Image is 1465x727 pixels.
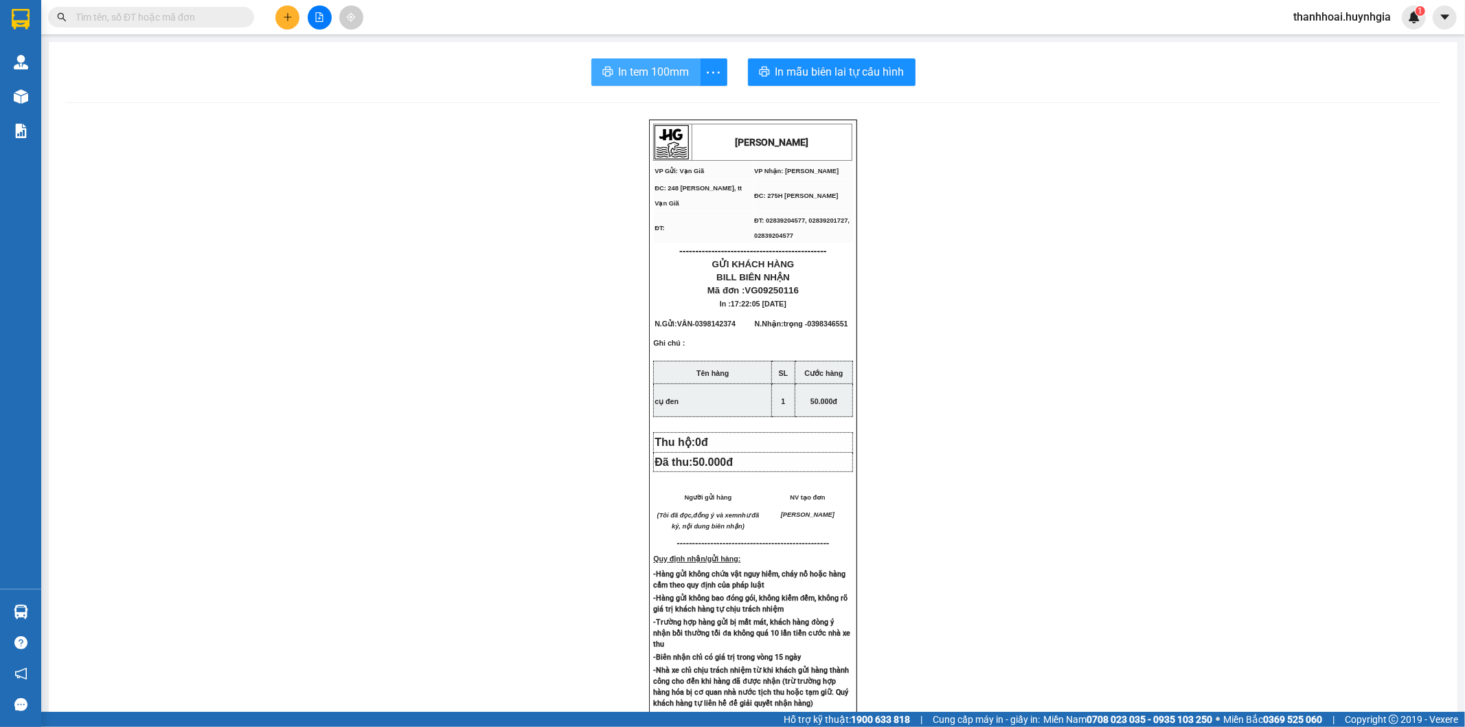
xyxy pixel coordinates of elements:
strong: 1900 633 818 [851,714,910,725]
span: Hỗ trợ kỹ thuật: [784,712,910,727]
span: 1 [782,397,786,405]
span: cụ đen [655,397,679,405]
button: printerIn tem 100mm [591,58,701,86]
span: | [920,712,922,727]
span: Mã đơn : [707,285,799,295]
span: 50.000đ [810,397,837,405]
span: In tem 100mm [619,63,690,80]
span: Cung cấp máy in - giấy in: [933,712,1040,727]
strong: SL [779,369,788,377]
div: 30.000 [10,87,110,103]
span: - [692,320,736,328]
span: Thu hộ: [655,436,714,448]
em: (Tôi đã đọc,đồng ý và xem [657,512,738,519]
span: GỬI KHÁCH HÀNG [712,259,795,269]
span: caret-down [1439,11,1451,23]
strong: Cước hàng [805,369,843,377]
span: copyright [1389,715,1398,724]
span: --- [677,538,686,548]
span: In mẫu biên lai tự cấu hình [775,63,905,80]
span: VG09250116 [745,285,799,295]
span: Miền Bắc [1223,712,1322,727]
div: quỳnh [12,28,108,45]
strong: 0369 525 060 [1263,714,1322,725]
div: 0909805797 [117,59,227,78]
strong: Tên hàng [696,369,729,377]
img: logo-vxr [12,9,30,30]
button: caret-down [1433,5,1457,30]
button: plus [275,5,299,30]
span: BILL BIÊN NHẬN [716,272,790,282]
strong: 0708 023 035 - 0935 103 250 [1087,714,1212,725]
span: 0398346551 [807,320,848,328]
strong: Quy định nhận/gửi hàng: [653,555,740,563]
span: more [701,64,727,81]
span: VP Nhận: [PERSON_NAME] [754,168,839,175]
span: question-circle [14,636,27,649]
span: search [57,12,67,22]
span: Người gửi hàng [685,494,732,501]
span: thanhhoai.huynhgia [1282,8,1402,25]
span: N.Gửi: [655,320,736,328]
span: ---------------------------------------------- [679,245,826,256]
span: 0đ [695,436,708,448]
button: aim [339,5,363,30]
div: Vạn Giã [12,12,108,28]
span: message [14,698,27,711]
div: 0386595455 [12,45,108,64]
strong: -Nhà xe chỉ chịu trách nhiệm từ khi khách gửi hàng thành công cho đến khi hàng đã được nhận (trừ ... [653,666,849,708]
span: ----------------------------------------------- [686,538,830,548]
img: warehouse-icon [14,55,28,69]
span: printer [759,66,770,79]
span: NV tạo đơn [790,494,825,501]
span: VP Gửi: Vạn Giã [655,168,704,175]
span: Gửi: [12,13,33,27]
span: Đã thu: [655,456,733,468]
input: Tìm tên, số ĐT hoặc mã đơn [76,10,238,25]
button: file-add [308,5,332,30]
img: warehouse-icon [14,89,28,104]
button: more [700,58,727,86]
button: printerIn mẫu biên lai tự cấu hình [748,58,916,86]
span: In : [720,300,786,308]
span: N.Nhận: [755,320,848,328]
strong: -Hàng gửi không bao đóng gói, không kiểm đếm, không rõ giá trị khách hàng tự chịu trách nhiệm [653,594,848,614]
span: file-add [315,12,324,22]
span: 50.000đ [692,456,733,468]
span: ĐT: 02839204577, 02839201727, 02839204577 [754,217,850,239]
span: | [1332,712,1335,727]
span: printer [602,66,613,79]
span: [PERSON_NAME] [781,511,834,518]
img: solution-icon [14,124,28,138]
sup: 1 [1416,6,1425,16]
strong: -Biên nhận chỉ có giá trị trong vòng 15 ngày [653,653,801,662]
strong: -Hàng gửi không chứa vật nguy hiểm, cháy nổ hoặc hàng cấm theo quy định của pháp luật [653,570,845,590]
span: Nhận: [117,12,150,26]
span: 17:22:05 [DATE] [731,300,786,308]
span: plus [283,12,293,22]
img: warehouse-icon [14,605,28,619]
strong: -Trường hợp hàng gửi bị mất mát, khách hàng đòng ý nhận bồi thường tối đa không quá 10 lần tiền c... [653,618,850,649]
span: ĐC: 275H [PERSON_NAME] [754,192,838,199]
span: 1 [1418,6,1422,16]
strong: [PERSON_NAME] [736,137,809,148]
span: notification [14,667,27,680]
div: [PERSON_NAME] [117,12,227,43]
span: Ghi chú : [653,339,685,358]
img: icon-new-feature [1408,11,1420,23]
span: ĐT: [655,225,665,232]
span: Miền Nam [1043,712,1212,727]
span: 0398142374 [695,320,736,328]
span: Đã thu : [10,88,52,102]
span: trọng - [784,320,848,328]
span: VÂN [677,320,693,328]
img: logo [655,125,689,159]
div: na [117,43,227,59]
span: aim [346,12,356,22]
span: ĐC: 248 [PERSON_NAME], tt Vạn Giã [655,185,742,207]
span: ⚪️ [1216,717,1220,722]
